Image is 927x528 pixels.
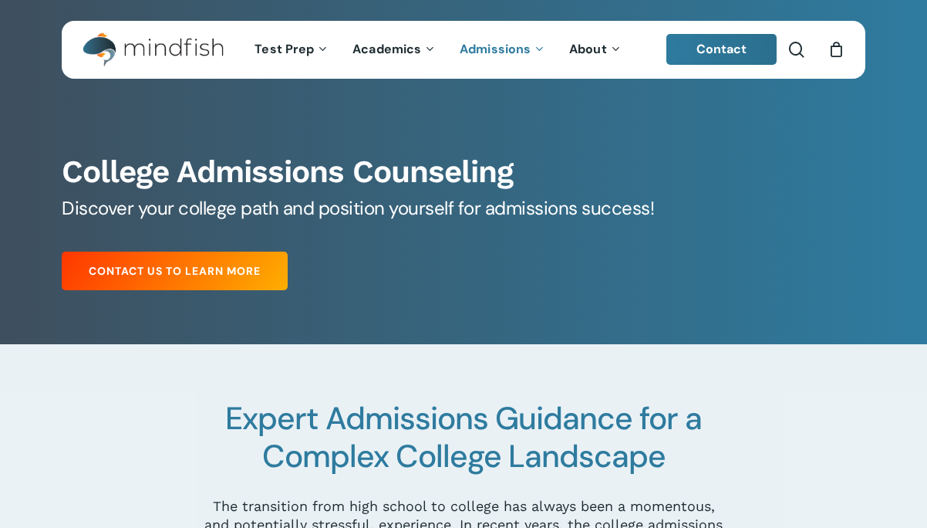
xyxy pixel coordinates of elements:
nav: Main Menu [243,21,633,79]
span: Expert Admissions Guidance for a Complex College Landscape [225,398,702,477]
a: Contact [666,34,777,65]
a: Admissions [448,43,558,56]
a: Academics [341,43,448,56]
header: Main Menu [62,21,865,79]
a: Test Prep [243,43,341,56]
span: Academics [352,41,421,57]
b: College Admissions Counseling [62,153,513,190]
span: About [569,41,607,57]
a: Contact Us to Learn More [62,252,288,290]
span: Contact Us to Learn More [89,263,261,279]
span: Admissions [460,41,531,57]
span: Contact [696,41,747,57]
span: Discover your college path and position yourself for admissions success! [62,196,654,220]
span: Test Prep [255,41,314,57]
a: About [558,43,634,56]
